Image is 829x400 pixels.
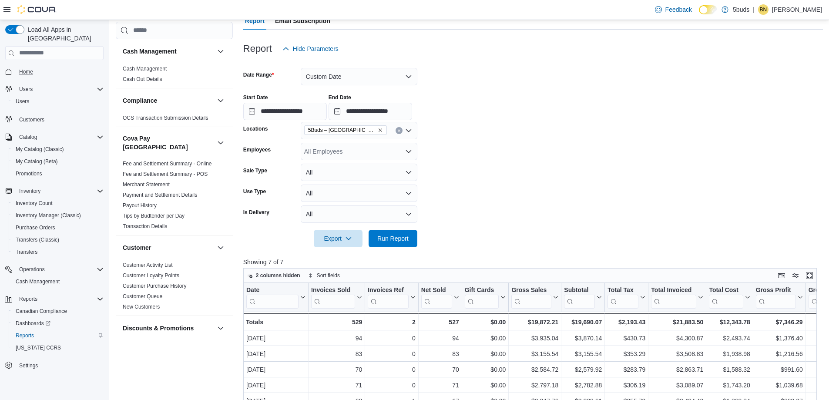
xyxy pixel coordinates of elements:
button: All [301,164,417,181]
a: Customer Purchase History [123,283,187,289]
a: Users [12,96,33,107]
div: Total Tax [607,286,638,295]
div: $2,579.92 [564,364,602,375]
a: New Customers [123,304,160,310]
button: Display options [790,270,801,281]
button: Export [314,230,362,247]
div: 2 [368,317,415,327]
div: $7,346.29 [756,317,803,327]
span: Cash Management [12,276,104,287]
span: Home [19,68,33,75]
h3: Compliance [123,96,157,105]
span: Inventory Count [12,198,104,208]
button: Enter fullscreen [804,270,815,281]
input: Dark Mode [699,5,717,14]
div: Invoices Sold [311,286,355,309]
div: $19,872.21 [511,317,558,327]
span: Reports [12,330,104,341]
span: 5Buds – [GEOGRAPHIC_DATA] [308,126,376,134]
a: Cash Out Details [123,76,162,82]
button: My Catalog (Classic) [9,143,107,155]
input: Press the down key to open a popover containing a calendar. [243,103,327,120]
div: 0 [368,380,415,390]
div: $1,039.68 [756,380,803,390]
span: Export [319,230,357,247]
div: 529 [311,317,362,327]
button: Cova Pay [GEOGRAPHIC_DATA] [123,134,214,151]
span: Transaction Details [123,223,167,230]
div: $3,508.83 [651,349,703,359]
div: Subtotal [564,286,595,295]
span: My Catalog (Beta) [12,156,104,167]
span: Cash Out Details [123,76,162,83]
div: Date [246,286,299,295]
span: Users [16,84,104,94]
div: $2,493.74 [709,333,750,343]
a: Customer Loyalty Points [123,272,179,279]
label: Use Type [243,188,266,195]
button: Compliance [215,95,226,106]
a: Transfers [12,247,41,257]
a: My Catalog (Classic) [12,144,67,155]
span: My Catalog (Classic) [12,144,104,155]
span: Reports [16,332,34,339]
a: Payout History [123,202,157,208]
button: Reports [9,329,107,342]
button: Users [2,83,107,95]
span: Transfers [12,247,104,257]
span: Run Report [377,234,409,243]
div: Cova Pay [GEOGRAPHIC_DATA] [116,158,233,235]
span: Cash Management [123,65,167,72]
a: Customer Queue [123,293,162,299]
button: Catalog [16,132,40,142]
div: 70 [311,364,362,375]
a: Dashboards [9,317,107,329]
h3: Cash Management [123,47,177,56]
div: $3,935.04 [511,333,558,343]
a: Purchase Orders [12,222,59,233]
span: Washington CCRS [12,343,104,353]
a: Fee and Settlement Summary - POS [123,171,208,177]
button: Settings [2,359,107,372]
button: Cova Pay [GEOGRAPHIC_DATA] [215,138,226,148]
button: Transfers [9,246,107,258]
div: 71 [421,380,459,390]
div: [DATE] [246,349,305,359]
span: Transfers [16,249,37,255]
div: $991.60 [756,364,803,375]
span: Canadian Compliance [12,306,104,316]
h3: Customer [123,243,151,252]
span: Settings [16,360,104,371]
button: Customers [2,113,107,125]
span: Operations [19,266,45,273]
div: $1,216.56 [756,349,803,359]
div: Benjamin Nuesca [758,4,769,15]
a: [US_STATE] CCRS [12,343,64,353]
a: Settings [16,360,41,371]
button: Operations [2,263,107,276]
span: Customers [19,116,44,123]
button: Inventory [2,185,107,197]
a: Tips by Budtender per Day [123,213,185,219]
span: Merchant Statement [123,181,170,188]
a: Reports [12,330,37,341]
span: Dashboards [16,320,50,327]
button: Compliance [123,96,214,105]
span: Reports [19,296,37,303]
span: Tips by Budtender per Day [123,212,185,219]
div: 94 [421,333,459,343]
span: Transfers (Classic) [16,236,59,243]
span: BN [760,4,767,15]
button: Customer [123,243,214,252]
span: Promotions [12,168,104,179]
div: 0 [368,349,415,359]
span: Inventory Manager (Classic) [16,212,81,219]
div: $12,343.78 [709,317,750,327]
div: 83 [311,349,362,359]
button: Total Tax [607,286,645,309]
div: Total Invoiced [651,286,696,295]
nav: Complex example [5,62,104,394]
div: [DATE] [246,380,305,390]
span: Promotions [16,170,42,177]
